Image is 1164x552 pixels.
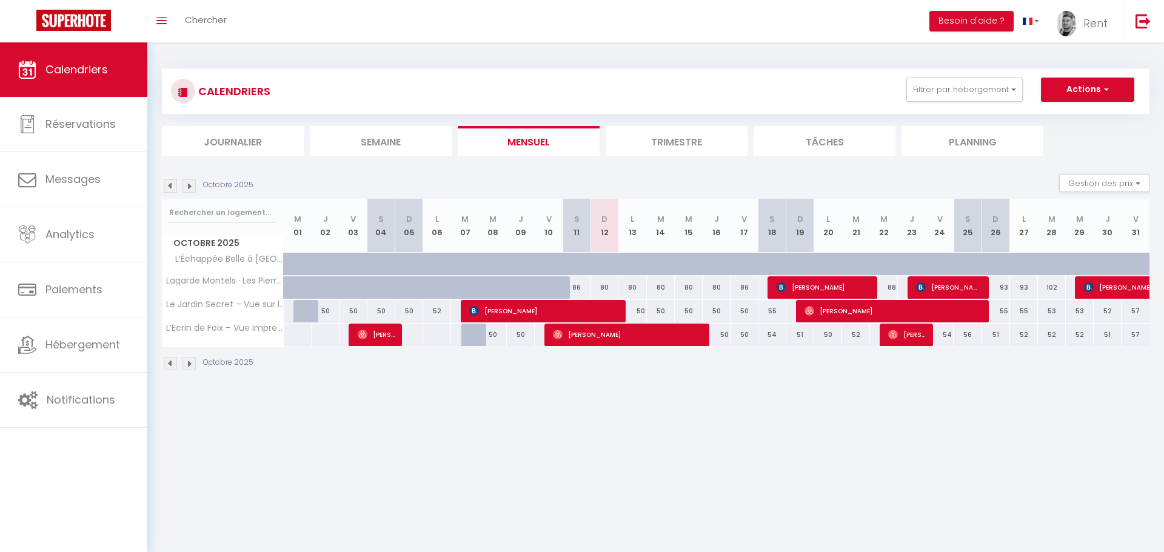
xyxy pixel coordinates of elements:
th: 20 [814,199,842,253]
abbr: M [461,213,469,225]
span: [PERSON_NAME] [888,323,925,346]
div: 50 [814,324,842,346]
abbr: D [406,213,412,225]
th: 13 [618,199,646,253]
div: 50 [312,300,339,322]
abbr: J [714,213,719,225]
div: 56 [954,324,982,346]
abbr: V [546,213,552,225]
div: 53 [1066,300,1094,322]
img: Super Booking [36,10,111,31]
th: 12 [590,199,618,253]
th: 07 [451,199,479,253]
div: 50 [703,324,731,346]
abbr: D [992,213,998,225]
abbr: M [685,213,692,225]
span: [PERSON_NAME] [553,323,701,346]
abbr: V [741,213,747,225]
button: Filtrer par hébergement [906,78,1023,102]
span: [PERSON_NAME] [777,276,869,299]
abbr: M [880,213,888,225]
abbr: J [909,213,914,225]
abbr: M [1076,213,1083,225]
div: 52 [1066,324,1094,346]
div: 55 [982,300,1009,322]
div: 50 [703,300,731,322]
input: Rechercher un logement... [169,202,276,224]
abbr: V [350,213,356,225]
div: 51 [786,324,814,346]
li: Planning [901,126,1043,156]
abbr: L [435,213,439,225]
span: [PERSON_NAME] [804,299,981,322]
th: 11 [563,199,590,253]
span: Analytics [45,227,95,242]
th: 06 [423,199,451,253]
div: 80 [647,276,675,299]
div: 88 [870,276,898,299]
span: Lagarde Montels · Les Pierres Dorées [164,276,286,285]
abbr: M [1048,213,1055,225]
div: 50 [731,324,758,346]
div: 52 [1094,300,1122,322]
span: [PERSON_NAME] [469,299,618,322]
button: Besoin d'aide ? [929,11,1014,32]
th: 19 [786,199,814,253]
div: 54 [926,324,954,346]
span: Rent [1083,16,1108,31]
abbr: S [378,213,384,225]
span: Calendriers [45,62,108,77]
abbr: V [937,213,943,225]
div: 54 [758,324,786,346]
div: 50 [395,300,423,322]
abbr: L [826,213,830,225]
abbr: L [630,213,634,225]
div: 55 [1010,300,1038,322]
div: 50 [479,324,507,346]
th: 22 [870,199,898,253]
span: Paiements [45,282,102,297]
p: Octobre 2025 [203,357,253,368]
abbr: S [769,213,775,225]
div: 50 [618,300,646,322]
abbr: S [965,213,971,225]
span: Chercher [185,13,227,26]
div: 80 [675,276,703,299]
th: 08 [479,199,507,253]
div: 50 [367,300,395,322]
th: 21 [842,199,870,253]
div: 57 [1122,300,1149,322]
div: 50 [507,324,535,346]
th: 09 [507,199,535,253]
div: 80 [618,276,646,299]
th: 03 [339,199,367,253]
th: 27 [1010,199,1038,253]
th: 15 [675,199,703,253]
th: 25 [954,199,982,253]
li: Mensuel [458,126,600,156]
div: 86 [563,276,590,299]
img: ... [1057,11,1075,36]
div: 50 [339,300,367,322]
div: 52 [1038,324,1066,346]
span: Hébergement [45,337,120,352]
abbr: S [574,213,580,225]
div: 52 [1010,324,1038,346]
abbr: M [852,213,860,225]
div: 53 [1038,300,1066,322]
span: L’Échappée Belle à [GEOGRAPHIC_DATA] [164,253,286,266]
li: Journalier [162,126,304,156]
th: 02 [312,199,339,253]
span: Messages [45,171,101,187]
li: Trimestre [606,126,748,156]
li: Semaine [310,126,452,156]
th: 17 [731,199,758,253]
th: 24 [926,199,954,253]
abbr: D [797,213,803,225]
div: 50 [647,300,675,322]
img: logout [1136,13,1151,28]
abbr: J [518,213,523,225]
span: [PERSON_NAME] [358,323,395,346]
div: 93 [982,276,1009,299]
th: 30 [1094,199,1122,253]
